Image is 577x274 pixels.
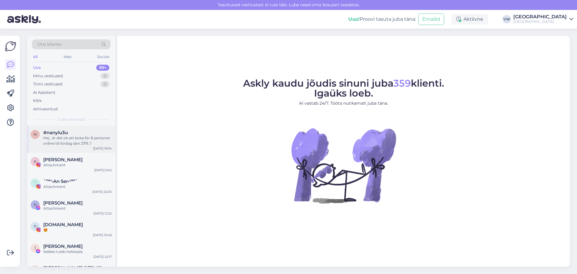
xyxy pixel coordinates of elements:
div: Minu vestlused [33,73,63,79]
div: [GEOGRAPHIC_DATA] [513,19,567,24]
div: 0 [101,81,109,87]
div: Tiimi vestlused [33,81,63,87]
span: Uued vestlused [57,117,85,122]
div: [DATE] 16:34 [93,146,112,151]
div: [GEOGRAPHIC_DATA] [513,14,567,19]
div: [DATE] 12:22 [93,211,112,216]
span: J [34,246,36,250]
b: Uus! [348,16,360,22]
span: Askly kaudu jõudis sinuni juba klienti. Igaüks loeb. [243,77,444,99]
span: P [34,224,37,229]
div: Aktiivne [451,14,488,25]
div: 0 [101,73,109,79]
div: [DATE] 9:42 [94,168,112,172]
div: Attachment [43,206,112,211]
span: Jaanika Aasav [43,244,83,249]
div: [DATE] 22:17 [93,254,112,259]
div: Kõik [33,98,42,104]
div: Arhiveeritud [33,106,58,112]
span: K [34,159,37,164]
div: Uus [33,65,41,71]
span: ˜ [34,181,36,185]
span: Katri Kägo [43,157,83,162]
span: #nanylu3u [43,130,68,135]
button: Emailid [418,14,444,25]
p: AI vastab 24/7. Tööta nutikamalt juba täna. [243,100,444,106]
div: Web [62,53,73,61]
span: Otsi kliente [37,41,61,48]
div: All [32,53,39,61]
span: 𝐀𝐍𝐍𝐀-𝐋𝐈𝐈𝐒 𝐀𝐍𝐍𝐔𝐒 [43,265,106,271]
div: [DATE] 22:05 [93,189,112,194]
div: 99+ [96,65,109,71]
a: [GEOGRAPHIC_DATA][GEOGRAPHIC_DATA] [513,14,573,24]
span: 359 [393,77,411,89]
div: VW [502,15,511,23]
span: Päevapraad.ee [43,222,83,227]
div: Hej , är det ok att boka för 8 personer online till lördag den 27/9..? [43,135,112,146]
div: 😍 [43,227,112,233]
img: No Chat active [289,111,398,220]
span: n [34,132,37,137]
div: [DATE] 10:46 [93,233,112,237]
span: Nele Grandberg [43,200,83,206]
div: Proovi tasuta juba täna: [348,16,416,23]
span: N [34,202,37,207]
div: AI Assistent [33,90,55,96]
div: Selleks tuleb helistada [43,249,112,254]
div: Attachment [43,162,112,168]
div: Socials [96,53,111,61]
div: Attachment [43,184,112,189]
img: Askly Logo [5,41,16,52]
span: ˜”*°•An Ser•°*”˜ [43,179,78,184]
